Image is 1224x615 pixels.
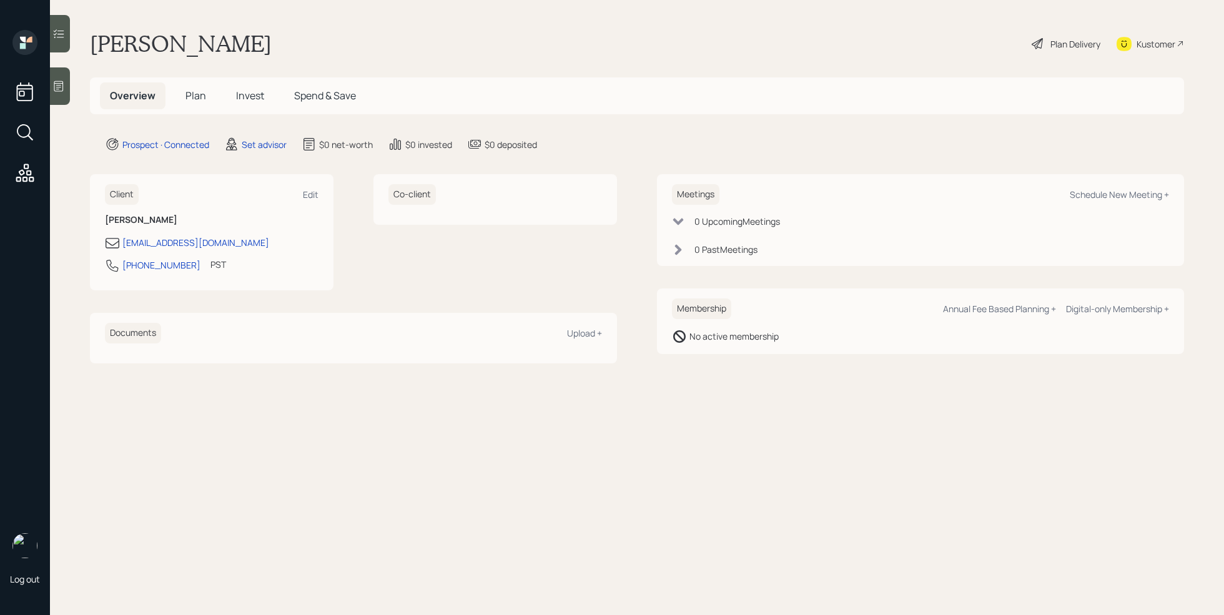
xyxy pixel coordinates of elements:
[1066,303,1169,315] div: Digital-only Membership +
[388,184,436,205] h6: Co-client
[105,184,139,205] h6: Client
[567,327,602,339] div: Upload +
[10,573,40,585] div: Log out
[12,533,37,558] img: retirable_logo.png
[242,138,287,151] div: Set advisor
[943,303,1056,315] div: Annual Fee Based Planning +
[105,215,318,225] h6: [PERSON_NAME]
[105,323,161,343] h6: Documents
[672,184,719,205] h6: Meetings
[405,138,452,151] div: $0 invested
[294,89,356,102] span: Spend & Save
[689,330,779,343] div: No active membership
[1137,37,1175,51] div: Kustomer
[122,236,269,249] div: [EMAIL_ADDRESS][DOMAIN_NAME]
[110,89,155,102] span: Overview
[303,189,318,200] div: Edit
[185,89,206,102] span: Plan
[672,298,731,319] h6: Membership
[210,258,226,271] div: PST
[122,138,209,151] div: Prospect · Connected
[1050,37,1100,51] div: Plan Delivery
[485,138,537,151] div: $0 deposited
[1070,189,1169,200] div: Schedule New Meeting +
[694,243,758,256] div: 0 Past Meeting s
[319,138,373,151] div: $0 net-worth
[90,30,272,57] h1: [PERSON_NAME]
[694,215,780,228] div: 0 Upcoming Meeting s
[236,89,264,102] span: Invest
[122,258,200,272] div: [PHONE_NUMBER]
